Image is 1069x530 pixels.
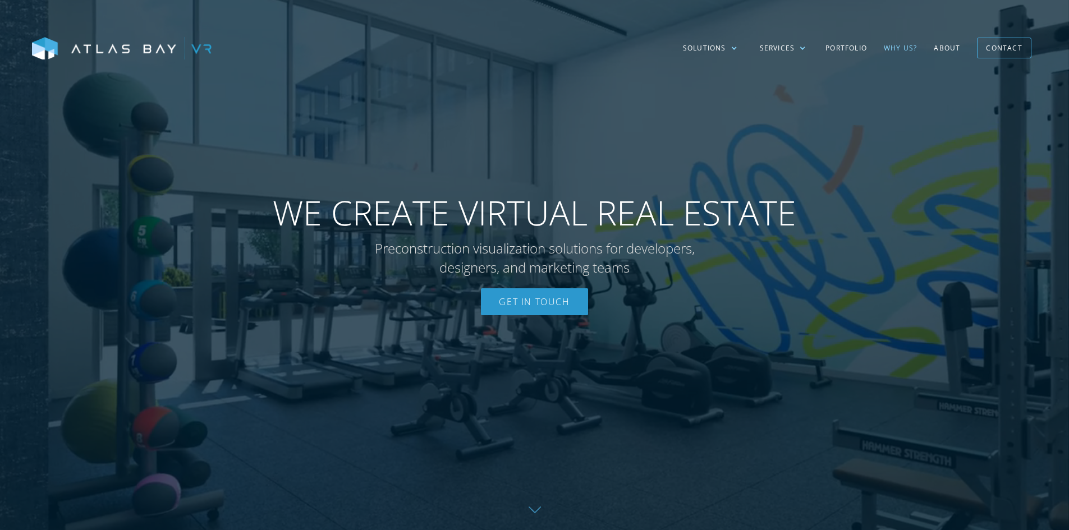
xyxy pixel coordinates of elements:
a: Why US? [875,32,925,64]
div: Solutions [672,32,749,64]
div: Services [760,43,795,53]
span: WE CREATE VIRTUAL REAL ESTATE [273,192,796,233]
div: Contact [986,39,1022,57]
img: Down further on page [529,506,541,513]
a: About [925,32,969,64]
p: Preconstruction visualization solutions for developers, designers, and marketing teams [352,239,717,276]
div: Solutions [683,43,726,53]
div: Services [749,32,818,64]
img: Atlas Bay VR Logo [32,37,212,61]
a: Contact [977,38,1031,58]
a: Portfolio [817,32,875,64]
a: Get In Touch [481,288,588,315]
